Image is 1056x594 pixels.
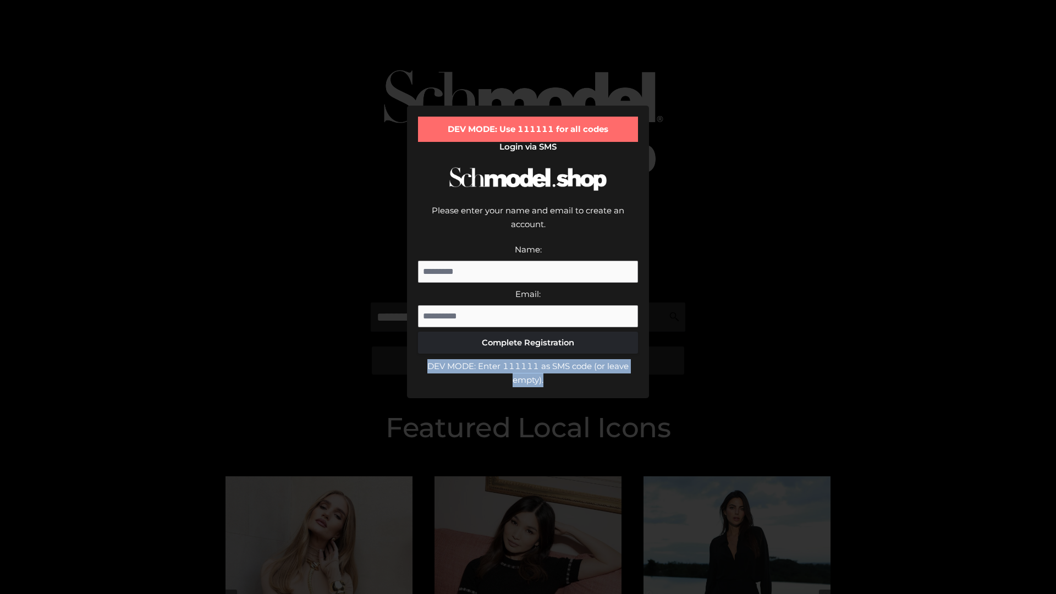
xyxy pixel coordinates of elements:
div: DEV MODE: Enter 111111 as SMS code (or leave empty). [418,359,638,387]
button: Complete Registration [418,332,638,354]
div: Please enter your name and email to create an account. [418,204,638,243]
img: Schmodel Logo [446,157,610,201]
div: DEV MODE: Use 111111 for all codes [418,117,638,142]
h2: Login via SMS [418,142,638,152]
label: Name: [515,244,542,255]
label: Email: [515,289,541,299]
